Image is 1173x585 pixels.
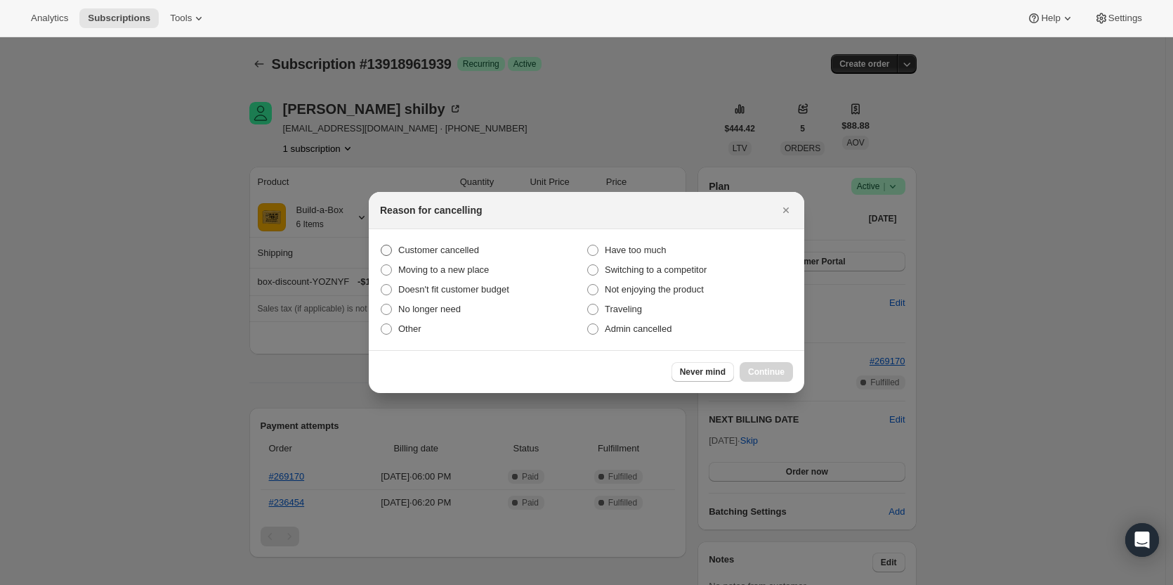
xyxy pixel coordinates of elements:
[31,13,68,24] span: Analytics
[1108,13,1142,24] span: Settings
[398,264,489,275] span: Moving to a new place
[398,245,479,255] span: Customer cancelled
[88,13,150,24] span: Subscriptions
[79,8,159,28] button: Subscriptions
[776,200,796,220] button: Close
[398,304,461,314] span: No longer need
[170,13,192,24] span: Tools
[22,8,77,28] button: Analytics
[605,284,704,295] span: Not enjoying the product
[605,304,642,314] span: Traveling
[380,203,482,217] h2: Reason for cancelling
[1125,523,1159,557] div: Open Intercom Messenger
[1086,8,1151,28] button: Settings
[1041,13,1060,24] span: Help
[680,366,726,378] span: Never mind
[162,8,214,28] button: Tools
[605,245,666,255] span: Have too much
[398,284,509,295] span: Doesn't fit customer budget
[605,264,707,275] span: Switching to a competitor
[605,323,671,334] span: Admin cancelled
[671,362,734,382] button: Never mind
[1018,8,1082,28] button: Help
[398,323,421,334] span: Other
